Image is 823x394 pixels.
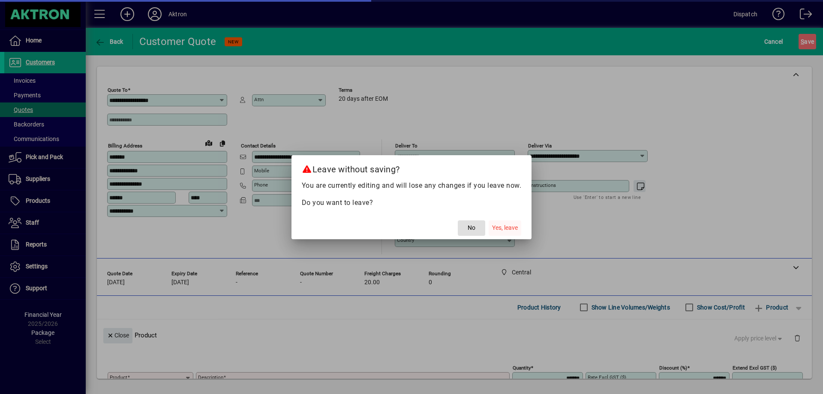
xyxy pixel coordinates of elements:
[458,220,485,236] button: No
[302,180,522,191] p: You are currently editing and will lose any changes if you leave now.
[302,198,522,208] p: Do you want to leave?
[492,223,518,232] span: Yes, leave
[489,220,521,236] button: Yes, leave
[468,223,475,232] span: No
[291,155,532,180] h2: Leave without saving?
